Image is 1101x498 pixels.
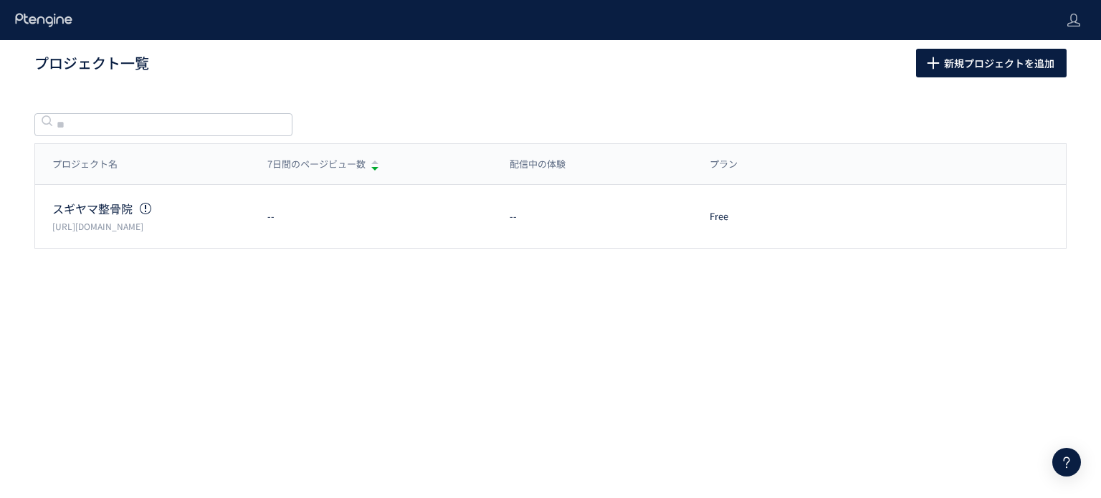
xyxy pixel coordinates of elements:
[944,49,1054,77] span: 新規プロジェクトを追加
[250,210,492,224] div: --
[710,158,738,171] span: プラン
[52,220,250,232] p: http://sugiyama-seikotuin.com
[34,53,885,74] h1: プロジェクト一覧
[52,201,250,217] p: スギヤマ整骨院
[916,49,1067,77] button: 新規プロジェクトを追加
[510,158,566,171] span: 配信中の体験
[492,210,692,224] div: --
[52,158,118,171] span: プロジェクト名
[692,210,852,224] div: Free
[267,158,366,171] span: 7日間のページビュー数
